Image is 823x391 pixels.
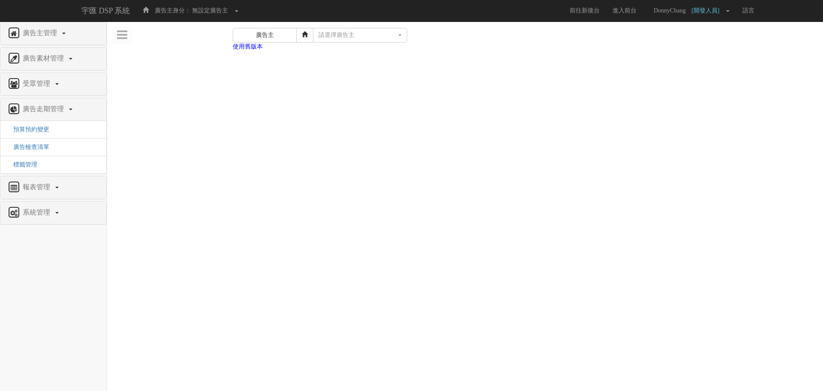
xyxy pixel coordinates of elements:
[21,209,54,216] span: 系統管理
[649,7,690,14] span: DonnyChang
[21,55,68,62] span: 廣告素材管理
[318,31,396,39] div: 請選擇廣告主
[21,105,68,112] span: 廣告走期管理
[7,161,37,168] a: 標籤管理
[7,77,100,91] a: 受眾管理
[233,43,263,50] a: 使用舊版本
[7,27,100,40] a: 廣告主管理
[7,181,100,194] a: 報表管理
[192,7,228,14] span: 無設定廣告主
[7,144,49,150] a: 廣告檢查清單
[313,28,407,42] button: 請選擇廣告主
[21,183,54,191] span: 報表管理
[21,80,54,87] span: 受眾管理
[155,7,191,14] span: 廣告主身分：
[7,52,100,66] a: 廣告素材管理
[7,103,100,116] a: 廣告走期管理
[21,29,61,36] span: 廣告主管理
[691,7,724,14] span: [開發人員]
[7,206,100,220] a: 系統管理
[7,126,49,133] a: 預算預約變更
